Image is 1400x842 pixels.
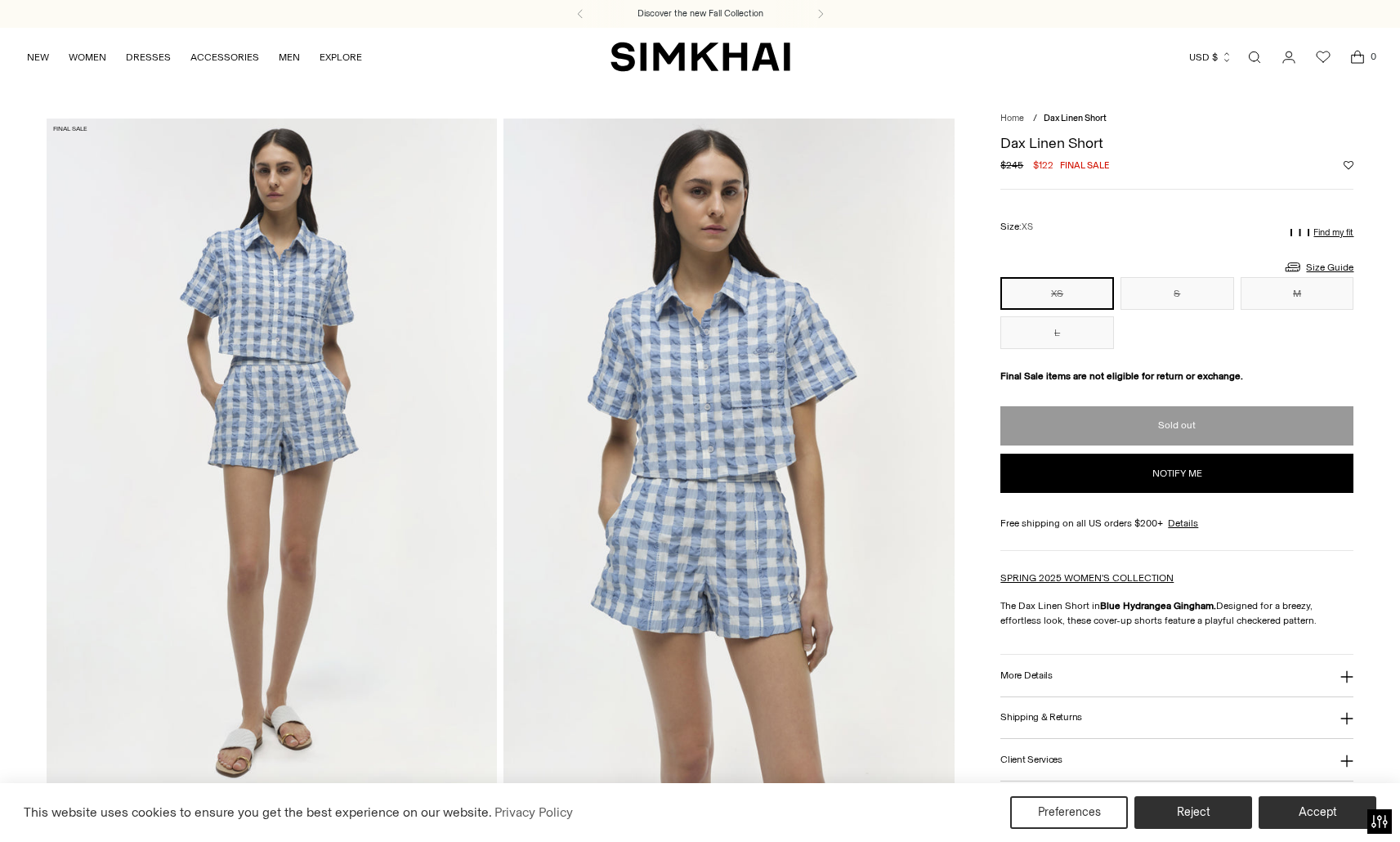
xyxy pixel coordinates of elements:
[47,119,498,795] img: Dax Linen Short
[1033,158,1053,172] span: $122
[1000,516,1353,531] div: Free shipping on all US orders $200+
[1000,316,1114,349] button: L
[637,7,763,20] a: Discover the new Fall Collection
[1000,655,1353,696] button: More Details
[503,119,955,795] img: Dax Linen Short
[1000,370,1243,382] strong: Final Sale items are not eligible for return or exchange.
[126,39,171,75] a: DRESSES
[1168,516,1198,531] a: Details
[1189,39,1232,75] button: USD $
[1307,41,1340,74] a: Wishlist
[1000,598,1353,628] p: The Dax Linen Short in Designed for a breezy, effortless look, these cover-up shorts feature a pl...
[1341,41,1374,74] a: Open cart modal
[1241,277,1354,310] button: M
[1100,600,1216,611] strong: Blue Hydrangea Gingham.
[1000,697,1353,739] button: Shipping & Returns
[1022,222,1033,232] span: XS
[1259,796,1376,829] button: Accept
[1000,782,1353,823] button: About [PERSON_NAME]
[1000,136,1353,150] h1: Dax Linen Short
[1000,572,1174,584] a: SPRING 2025 WOMEN'S COLLECTION
[279,39,300,75] a: MEN
[69,39,106,75] a: WOMEN
[1000,712,1082,723] h3: Shipping & Returns
[1000,670,1052,681] h3: More Details
[1000,755,1062,765] h3: Client Services
[24,804,492,820] span: This website uses cookies to ensure you get the best experience on our website.
[1000,277,1114,310] button: XS
[1134,796,1252,829] button: Reject
[1000,454,1353,493] button: Notify me
[1000,158,1023,172] s: $245
[1000,739,1353,781] button: Client Services
[1344,160,1353,170] button: Add to Wishlist
[190,39,259,75] a: ACCESSORIES
[1000,113,1024,123] a: Home
[1044,113,1107,123] span: Dax Linen Short
[611,41,790,73] a: SIMKHAI
[1000,112,1353,126] nav: breadcrumbs
[1120,277,1234,310] button: S
[1273,41,1305,74] a: Go to the account page
[492,800,575,825] a: Privacy Policy (opens in a new tab)
[1238,41,1271,74] a: Open search modal
[1000,219,1033,235] label: Size:
[27,39,49,75] a: NEW
[1033,112,1037,126] div: /
[320,39,362,75] a: EXPLORE
[1366,49,1380,64] span: 0
[1010,796,1128,829] button: Preferences
[1283,257,1353,277] a: Size Guide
